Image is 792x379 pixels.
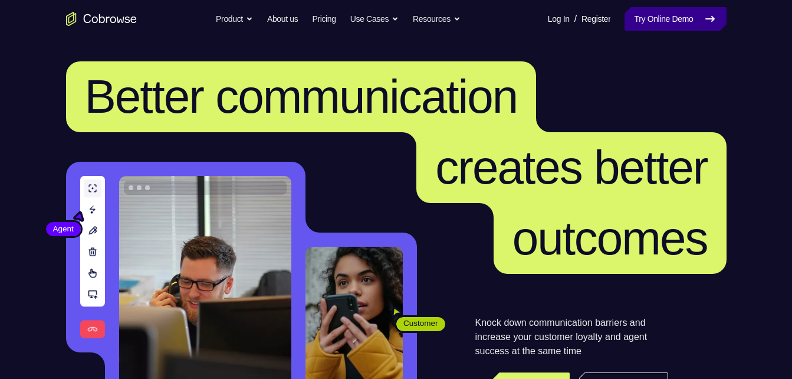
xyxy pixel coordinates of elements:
[312,7,336,31] a: Pricing
[581,7,610,31] a: Register
[435,141,707,194] span: creates better
[413,7,461,31] button: Resources
[512,212,708,264] span: outcomes
[267,7,298,31] a: About us
[574,12,577,26] span: /
[85,70,518,123] span: Better communication
[66,12,137,26] a: Go to the home page
[350,7,399,31] button: Use Cases
[548,7,570,31] a: Log In
[216,7,253,31] button: Product
[625,7,726,31] a: Try Online Demo
[475,316,668,358] p: Knock down communication barriers and increase your customer loyalty and agent success at the sam...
